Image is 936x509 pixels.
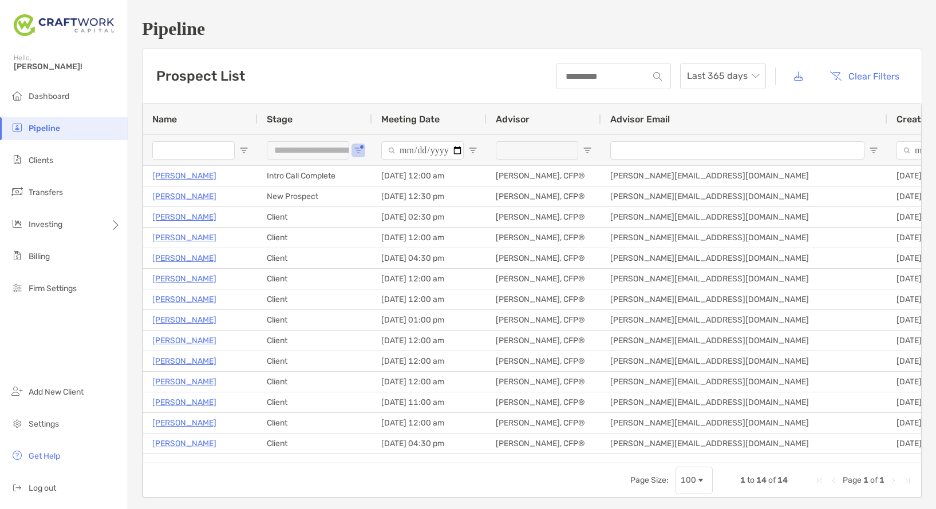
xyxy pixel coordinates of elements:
[156,68,245,84] h3: Prospect List
[487,166,601,186] div: [PERSON_NAME], CFP®
[601,248,887,268] div: [PERSON_NAME][EMAIL_ADDRESS][DOMAIN_NAME]
[487,413,601,433] div: [PERSON_NAME], CFP®
[258,248,372,268] div: Client
[487,351,601,371] div: [PERSON_NAME], CFP®
[372,228,487,248] div: [DATE] 12:00 am
[601,207,887,227] div: [PERSON_NAME][EMAIL_ADDRESS][DOMAIN_NAME]
[152,313,216,327] p: [PERSON_NAME]
[29,451,60,461] span: Get Help
[29,387,84,397] span: Add New Client
[152,114,177,125] span: Name
[487,228,601,248] div: [PERSON_NAME], CFP®
[381,114,440,125] span: Meeting Date
[258,269,372,289] div: Client
[372,351,487,371] div: [DATE] 12:00 am
[10,217,24,230] img: investing icon
[610,141,864,160] input: Advisor Email Filter Input
[487,392,601,412] div: [PERSON_NAME], CFP®
[152,230,216,245] a: [PERSON_NAME]
[601,186,887,206] div: [PERSON_NAME][EMAIL_ADDRESS][DOMAIN_NAME]
[258,186,372,206] div: New Prospect
[152,375,216,389] a: [PERSON_NAME]
[821,63,908,89] button: Clear Filters
[14,62,121,71] span: [PERSON_NAME]!
[152,169,216,183] a: [PERSON_NAME]
[372,289,487,309] div: [DATE] 12:00 am
[601,289,887,309] div: [PERSON_NAME][EMAIL_ADDRESS][DOMAIN_NAME]
[870,475,878,485] span: of
[601,228,887,248] div: [PERSON_NAME][EMAIL_ADDRESS][DOMAIN_NAME]
[487,372,601,392] div: [PERSON_NAME], CFP®
[10,448,24,462] img: get-help icon
[610,114,670,125] span: Advisor Email
[487,310,601,330] div: [PERSON_NAME], CFP®
[815,476,824,485] div: First Page
[142,18,922,39] h1: Pipeline
[487,269,601,289] div: [PERSON_NAME], CFP®
[152,272,216,286] p: [PERSON_NAME]
[372,392,487,412] div: [DATE] 11:00 am
[10,480,24,494] img: logout icon
[653,72,662,81] img: input icon
[601,434,887,454] div: [PERSON_NAME][EMAIL_ADDRESS][DOMAIN_NAME]
[152,292,216,307] a: [PERSON_NAME]
[487,248,601,268] div: [PERSON_NAME], CFP®
[152,189,216,204] a: [PERSON_NAME]
[372,269,487,289] div: [DATE] 12:00 am
[468,146,477,155] button: Open Filter Menu
[740,475,745,485] span: 1
[152,395,216,409] p: [PERSON_NAME]
[152,210,216,224] a: [PERSON_NAME]
[152,416,216,430] p: [PERSON_NAME]
[267,114,293,125] span: Stage
[829,476,838,485] div: Previous Page
[487,186,601,206] div: [PERSON_NAME], CFP®
[10,416,24,430] img: settings icon
[601,351,887,371] div: [PERSON_NAME][EMAIL_ADDRESS][DOMAIN_NAME]
[239,146,248,155] button: Open Filter Menu
[496,114,530,125] span: Advisor
[601,331,887,351] div: [PERSON_NAME][EMAIL_ADDRESS][DOMAIN_NAME]
[152,333,216,348] a: [PERSON_NAME]
[372,331,487,351] div: [DATE] 12:00 am
[768,475,776,485] span: of
[14,5,114,46] img: Zoe Logo
[29,284,77,293] span: Firm Settings
[372,207,487,227] div: [DATE] 02:30 pm
[372,248,487,268] div: [DATE] 04:30 pm
[152,251,216,265] a: [PERSON_NAME]
[152,141,235,160] input: Name Filter Input
[630,475,669,485] div: Page Size:
[583,146,592,155] button: Open Filter Menu
[372,413,487,433] div: [DATE] 12:00 am
[487,331,601,351] div: [PERSON_NAME], CFP®
[601,392,887,412] div: [PERSON_NAME][EMAIL_ADDRESS][DOMAIN_NAME]
[258,166,372,186] div: Intro Call Complete
[676,467,713,494] div: Page Size
[863,475,868,485] span: 1
[258,228,372,248] div: Client
[29,92,69,101] span: Dashboard
[687,63,759,89] span: Last 365 days
[258,207,372,227] div: Client
[487,434,601,454] div: [PERSON_NAME], CFP®
[10,249,24,263] img: billing icon
[372,372,487,392] div: [DATE] 12:00 am
[869,146,878,155] button: Open Filter Menu
[372,186,487,206] div: [DATE] 12:30 pm
[372,434,487,454] div: [DATE] 04:30 pm
[681,475,696,485] div: 100
[152,436,216,451] p: [PERSON_NAME]
[372,310,487,330] div: [DATE] 01:00 pm
[843,475,862,485] span: Page
[258,289,372,309] div: Client
[756,475,767,485] span: 14
[29,156,53,165] span: Clients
